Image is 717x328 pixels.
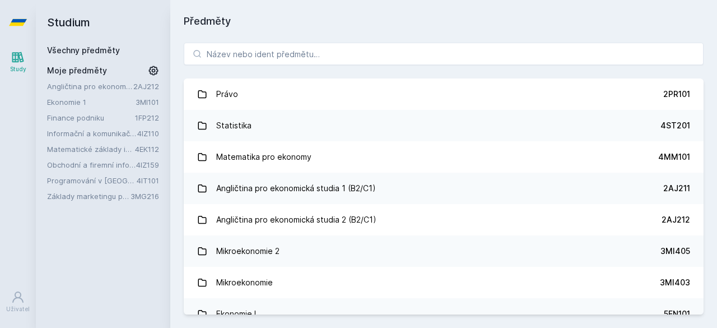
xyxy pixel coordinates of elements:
[184,267,704,298] a: Mikroekonomie 3MI403
[184,110,704,141] a: Statistika 4ST201
[10,65,26,73] div: Study
[47,45,120,55] a: Všechny předměty
[184,78,704,110] a: Právo 2PR101
[2,45,34,79] a: Study
[660,246,690,257] div: 3MI405
[658,151,690,163] div: 4MM101
[664,308,690,320] div: 5EN101
[184,173,704,204] a: Angličtina pro ekonomická studia 1 (B2/C1) 2AJ211
[663,183,690,194] div: 2AJ211
[184,204,704,235] a: Angličtina pro ekonomická studia 2 (B2/C1) 2AJ212
[216,303,258,325] div: Ekonomie I.
[662,214,690,225] div: 2AJ212
[137,129,159,138] a: 4IZ110
[216,114,252,137] div: Statistika
[135,145,159,154] a: 4EK112
[131,192,159,201] a: 3MG216
[216,209,376,231] div: Angličtina pro ekonomická studia 2 (B2/C1)
[2,285,34,319] a: Uživatel
[47,65,107,76] span: Moje předměty
[133,82,159,91] a: 2AJ212
[216,240,280,262] div: Mikroekonomie 2
[660,120,690,131] div: 4ST201
[47,96,136,108] a: Ekonomie 1
[216,177,376,200] div: Angličtina pro ekonomická studia 1 (B2/C1)
[47,144,135,155] a: Matematické základy informatiky
[47,81,133,92] a: Angličtina pro ekonomická studia 2 (B2/C1)
[216,271,273,294] div: Mikroekonomie
[6,305,30,313] div: Uživatel
[47,175,137,186] a: Programování v [GEOGRAPHIC_DATA]
[216,146,311,168] div: Matematika pro ekonomy
[136,160,159,169] a: 4IZ159
[47,112,135,123] a: Finance podniku
[136,98,159,107] a: 3MI101
[47,191,131,202] a: Základy marketingu pro informatiky a statistiky
[660,277,690,288] div: 3MI403
[137,176,159,185] a: 4IT101
[184,43,704,65] input: Název nebo ident předmětu…
[47,128,137,139] a: Informační a komunikační technologie
[135,113,159,122] a: 1FP212
[184,13,704,29] h1: Předměty
[184,235,704,267] a: Mikroekonomie 2 3MI405
[184,141,704,173] a: Matematika pro ekonomy 4MM101
[216,83,238,105] div: Právo
[663,89,690,100] div: 2PR101
[47,159,136,170] a: Obchodní a firemní informace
